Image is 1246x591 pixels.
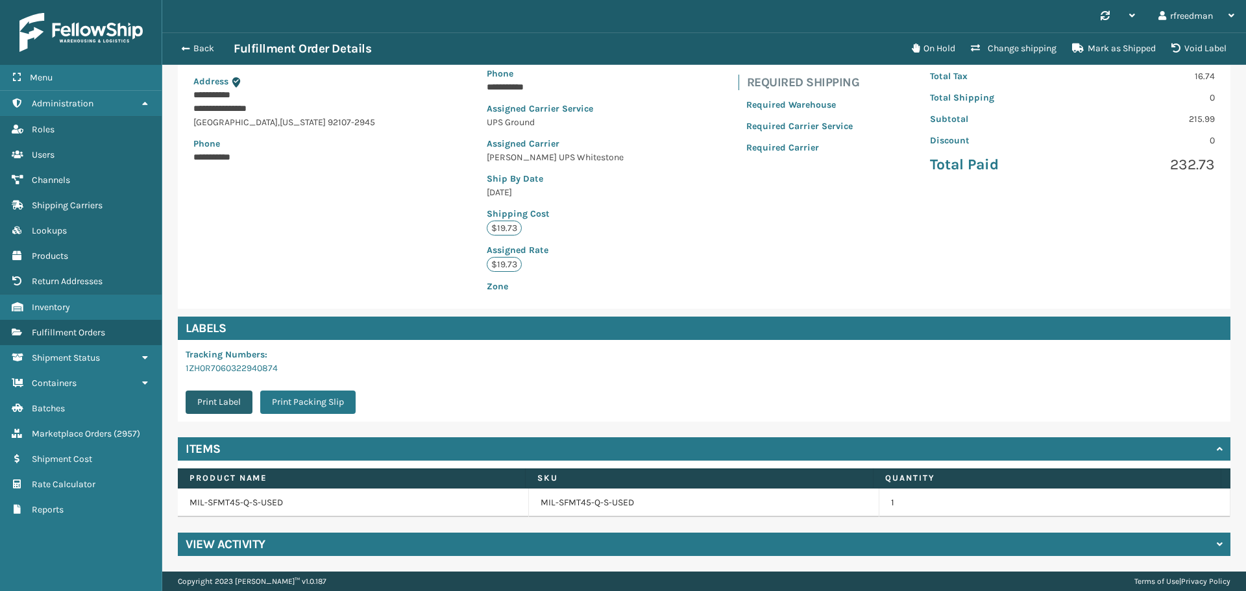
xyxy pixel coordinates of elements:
[278,117,280,128] span: ,
[178,572,326,591] p: Copyright 2023 [PERSON_NAME]™ v 1.0.187
[1181,577,1230,586] a: Privacy Policy
[487,207,668,221] p: Shipping Cost
[487,102,668,115] p: Assigned Carrier Service
[186,441,221,457] h4: Items
[1134,577,1179,586] a: Terms of Use
[747,75,861,90] h4: Required Shipping
[930,134,1064,147] p: Discount
[487,280,668,293] p: Zone
[32,149,55,160] span: Users
[32,302,70,313] span: Inventory
[904,36,963,62] button: On Hold
[234,41,371,56] h3: Fulfillment Order Details
[186,363,278,374] a: 1ZH0R7060322940874
[189,472,513,484] label: Product Name
[1081,91,1215,104] p: 0
[19,13,143,52] img: logo
[280,117,326,128] span: [US_STATE]
[186,537,265,552] h4: View Activity
[930,91,1064,104] p: Total Shipping
[541,496,634,509] a: MIL-SFMT45-Q-S-USED
[537,472,861,484] label: SKU
[1064,36,1164,62] button: Mark as Shipped
[1171,43,1180,53] i: VOIDLABEL
[186,349,267,360] span: Tracking Numbers :
[32,225,67,236] span: Lookups
[879,488,1230,517] td: 1
[30,72,53,83] span: Menu
[487,115,668,129] p: UPS Ground
[178,488,529,517] td: MIL-SFMT45-Q-S-USED
[746,98,853,112] p: Required Warehouse
[930,69,1064,83] p: Total Tax
[487,221,522,235] p: $19.73
[1072,43,1084,53] i: Mark as Shipped
[487,243,668,257] p: Assigned Rate
[487,257,522,272] p: $19.73
[193,137,409,151] p: Phone
[32,276,103,287] span: Return Addresses
[193,117,278,128] span: [GEOGRAPHIC_DATA]
[193,76,228,87] span: Address
[885,472,1209,484] label: Quantity
[328,117,375,128] span: 92107-2945
[32,175,70,186] span: Channels
[971,43,980,53] i: Change shipping
[746,119,853,133] p: Required Carrier Service
[487,151,668,164] p: [PERSON_NAME] UPS Whitestone
[32,200,103,211] span: Shipping Carriers
[32,352,100,363] span: Shipment Status
[32,479,95,490] span: Rate Calculator
[487,137,668,151] p: Assigned Carrier
[114,428,140,439] span: ( 2957 )
[178,317,1230,340] h4: Labels
[930,155,1064,175] p: Total Paid
[32,378,77,389] span: Containers
[32,403,65,414] span: Batches
[186,391,252,414] button: Print Label
[487,172,668,186] p: Ship By Date
[487,186,668,199] p: [DATE]
[32,98,93,109] span: Administration
[174,43,234,54] button: Back
[930,112,1064,126] p: Subtotal
[32,250,68,261] span: Products
[32,124,55,135] span: Roles
[1081,69,1215,83] p: 16.74
[1134,572,1230,591] div: |
[963,36,1064,62] button: Change shipping
[746,141,853,154] p: Required Carrier
[32,504,64,515] span: Reports
[1081,134,1215,147] p: 0
[1081,112,1215,126] p: 215.99
[1164,36,1234,62] button: Void Label
[32,428,112,439] span: Marketplace Orders
[912,43,920,53] i: On Hold
[487,67,668,80] p: Phone
[32,327,105,338] span: Fulfillment Orders
[32,453,92,464] span: Shipment Cost
[1081,155,1215,175] p: 232.73
[260,391,356,414] button: Print Packing Slip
